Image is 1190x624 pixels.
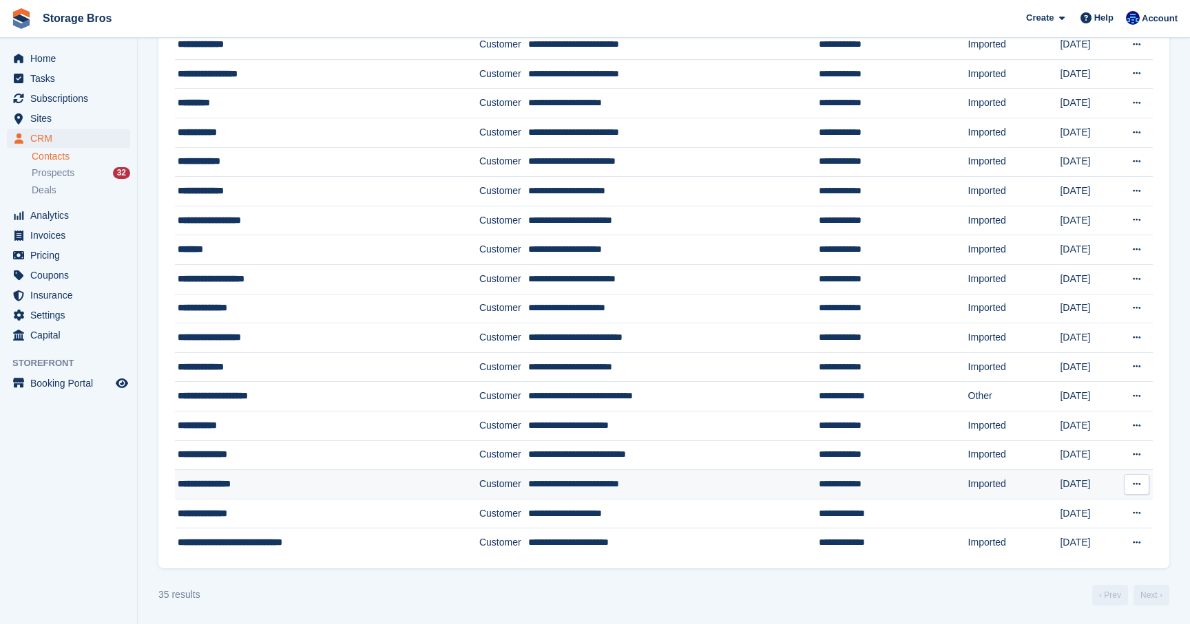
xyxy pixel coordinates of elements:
span: Sites [30,109,113,128]
td: [DATE] [1060,118,1119,148]
nav: Page [1089,585,1172,605]
a: Next [1134,585,1169,605]
td: Other [968,382,1061,411]
span: Booking Portal [30,374,113,393]
a: Preview store [114,375,130,391]
td: Customer [479,440,528,470]
td: [DATE] [1060,59,1119,89]
span: Home [30,49,113,68]
td: [DATE] [1060,440,1119,470]
a: Prospects 32 [32,166,130,180]
td: Customer [479,470,528,499]
img: stora-icon-8386f47178a22dfd0bd8f6a31ec36ba5ce8667c1dd55bd0f319d3a0aa187defe.svg [11,8,32,29]
td: [DATE] [1060,147,1119,177]
a: menu [7,49,130,68]
td: Customer [479,235,528,265]
a: Storage Bros [37,7,117,30]
td: Customer [479,323,528,353]
span: Storefront [12,356,137,370]
td: Customer [479,352,528,382]
td: Customer [479,59,528,89]
span: Pricing [30,246,113,265]
a: menu [7,325,130,345]
td: Imported [968,265,1061,294]
a: menu [7,109,130,128]
td: Customer [479,30,528,60]
a: menu [7,286,130,305]
td: Customer [479,265,528,294]
td: [DATE] [1060,411,1119,441]
td: Customer [479,89,528,118]
td: [DATE] [1060,323,1119,353]
td: [DATE] [1060,89,1119,118]
td: [DATE] [1060,382,1119,411]
a: menu [7,374,130,393]
td: [DATE] [1060,499,1119,528]
td: Imported [968,89,1061,118]
td: [DATE] [1060,206,1119,235]
td: [DATE] [1060,470,1119,499]
td: Customer [479,118,528,148]
a: menu [7,206,130,225]
span: Tasks [30,69,113,88]
td: Customer [479,411,528,441]
td: Imported [968,352,1061,382]
span: Prospects [32,166,74,180]
td: Customer [479,499,528,528]
td: [DATE] [1060,177,1119,206]
td: [DATE] [1060,30,1119,60]
td: Customer [479,382,528,411]
span: Create [1026,11,1054,25]
a: Contacts [32,150,130,163]
span: Insurance [30,286,113,305]
a: menu [7,246,130,265]
span: Coupons [30,266,113,285]
a: menu [7,69,130,88]
td: Imported [968,30,1061,60]
span: CRM [30,129,113,148]
td: [DATE] [1060,265,1119,294]
td: Imported [968,177,1061,206]
td: [DATE] [1060,294,1119,323]
td: Imported [968,147,1061,177]
span: Account [1142,12,1178,25]
td: Customer [479,147,528,177]
td: Customer [479,528,528,557]
span: Help [1094,11,1114,25]
td: Imported [968,323,1061,353]
td: Imported [968,294,1061,323]
div: 35 results [158,588,200,602]
td: Imported [968,411,1061,441]
span: Settings [30,305,113,325]
a: Deals [32,183,130,197]
a: menu [7,89,130,108]
td: [DATE] [1060,528,1119,557]
div: 32 [113,167,130,179]
a: menu [7,266,130,285]
a: menu [7,129,130,148]
a: menu [7,226,130,245]
span: Analytics [30,206,113,225]
td: Customer [479,206,528,235]
img: Jamie O’Mara [1126,11,1140,25]
td: Customer [479,294,528,323]
a: Previous [1092,585,1128,605]
td: Imported [968,235,1061,265]
span: Capital [30,325,113,345]
td: Imported [968,440,1061,470]
td: Customer [479,177,528,206]
a: menu [7,305,130,325]
td: Imported [968,118,1061,148]
span: Subscriptions [30,89,113,108]
td: Imported [968,206,1061,235]
td: Imported [968,528,1061,557]
span: Deals [32,184,56,197]
td: Imported [968,59,1061,89]
td: [DATE] [1060,235,1119,265]
td: [DATE] [1060,352,1119,382]
span: Invoices [30,226,113,245]
td: Imported [968,470,1061,499]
